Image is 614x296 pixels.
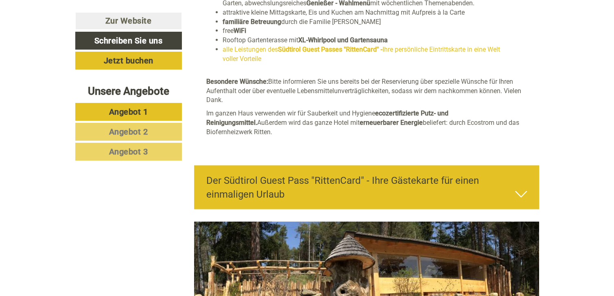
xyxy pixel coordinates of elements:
[146,2,175,16] div: [DATE]
[206,68,527,105] p: Bitte informieren Sie uns bereits bei der Reservierung über spezielle Wünsche für Ihren Aufenthal...
[109,107,148,117] span: Angebot 1
[223,46,502,63] a: alle Leistungen desSüdtirol Guest Passes "RittenCard" -Ihre persönliche Eintrittskarte in eine We...
[75,32,182,50] a: Schreiben Sie uns
[223,17,527,27] li: durch die Familie [PERSON_NAME]
[223,8,527,17] li: attraktive kleine Mittagskarte, Eis und Kuchen am Nachmittag mit Aufpreis à la Carte
[267,211,321,229] button: Senden
[234,27,246,35] strong: WiFi
[75,12,182,30] a: Zur Website
[12,139,203,145] small: 08:56
[298,36,388,44] strong: XL-Whirlpool und Gartensauna
[194,165,539,210] div: Der Südtirol Guest Pass "RittenCard" - Ihre Gästekarte für einen einmaligen Urlaub
[360,119,423,126] strong: erneuerbarer Energie
[335,46,382,53] strong: es "RittenCard" -
[118,67,308,72] small: 06:40
[278,46,335,53] strong: Südtirol Guest Pass
[206,109,527,137] p: Im ganzen Haus verwenden wir für Sauberkeit und Hygiene Außerdem wird das ganze Hotel mit beliefe...
[223,18,281,26] strong: familiäre Betreuung
[223,36,527,45] li: Rooftop Gartenterasse mit
[75,52,182,70] a: Jetzt buchen
[206,78,268,85] strong: Besondere Wünsche:
[12,77,203,84] div: APIPURA hotel rinner
[75,84,182,99] div: Unsere Angebote
[223,26,527,36] li: free
[109,127,148,137] span: Angebot 2
[109,147,148,157] span: Angebot 3
[6,76,207,147] div: Einen schönen guten [DATE] Herr [PERSON_NAME], danke für Ihre Rückmeldung. Gerne können wir die V...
